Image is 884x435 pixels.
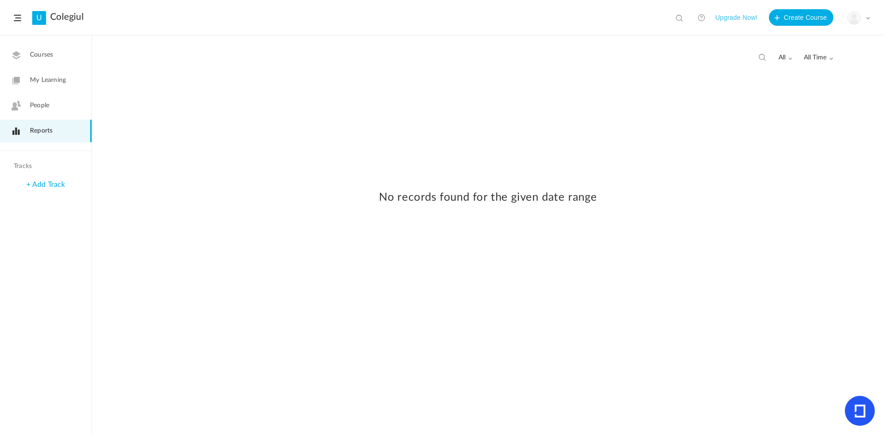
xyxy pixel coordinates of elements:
a: U [32,11,46,25]
span: all [779,54,792,62]
button: Upgrade Now! [715,9,757,26]
img: user-image.png [848,12,861,24]
a: + Add Track [26,181,65,188]
span: All Time [804,54,833,62]
a: Colegiul [50,12,84,23]
span: My Learning [30,75,66,85]
span: People [30,101,49,110]
span: Reports [30,126,52,136]
h2: No records found for the given date range [101,191,875,204]
span: Courses [30,50,53,60]
h4: Tracks [14,162,76,170]
button: Create Course [769,9,833,26]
